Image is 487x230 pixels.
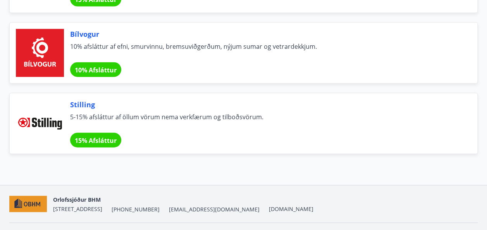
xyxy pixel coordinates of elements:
a: [DOMAIN_NAME] [269,205,313,213]
span: [EMAIL_ADDRESS][DOMAIN_NAME] [169,206,260,213]
span: 5-15% afsláttur af öllum vörum nema verkfærum og tilboðsvörum. [70,113,459,130]
span: Stilling [70,100,459,110]
span: [STREET_ADDRESS] [53,205,102,213]
span: Bílvogur [70,29,459,39]
img: c7HIBRK87IHNqKbXD1qOiSZFdQtg2UzkX3TnRQ1O.png [9,196,47,213]
span: 10% afsláttur af efni, smurvinnu, bremsuviðgerðum, nýjum sumar og vetrardekkjum. [70,42,459,59]
span: 15% Afsláttur [75,136,117,145]
span: 10% Afsláttur [75,66,117,74]
span: [PHONE_NUMBER] [112,206,160,213]
span: Orlofssjóður BHM [53,196,101,203]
